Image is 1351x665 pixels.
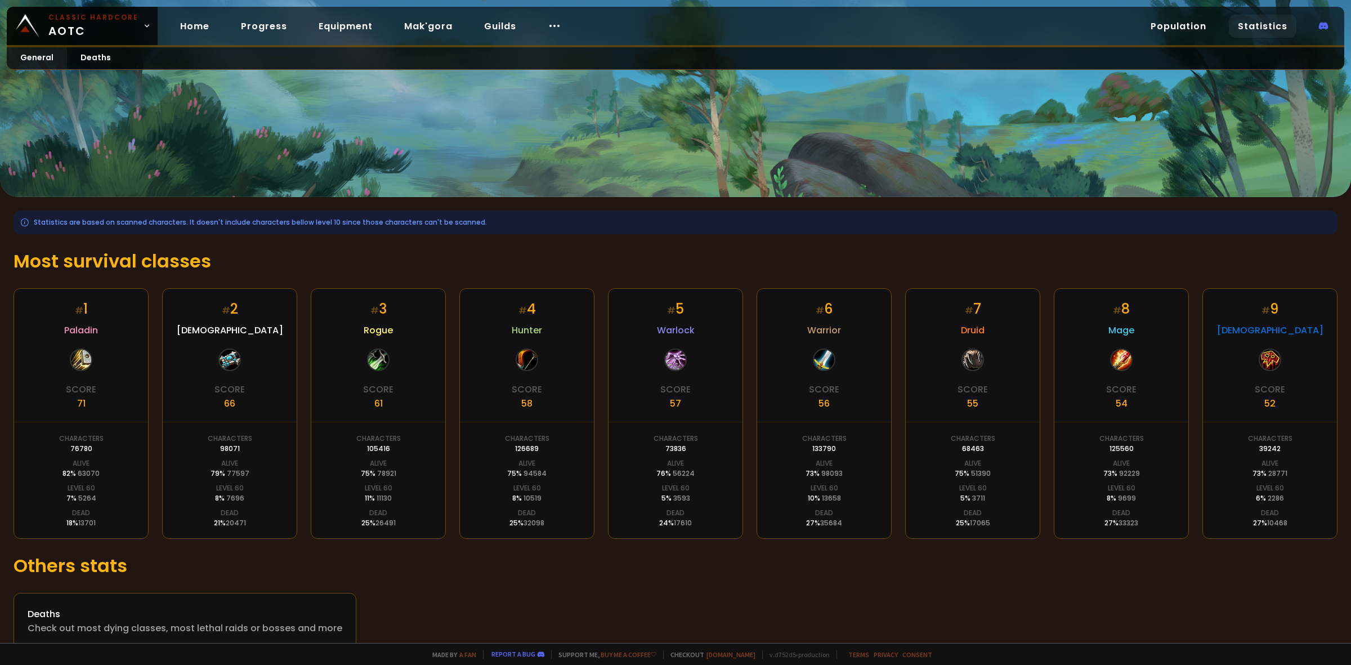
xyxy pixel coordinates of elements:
[1112,508,1130,518] div: Dead
[361,518,396,528] div: 25 %
[227,468,249,478] span: 77597
[48,12,138,23] small: Classic Hardcore
[661,493,690,503] div: 5 %
[821,468,843,478] span: 98093
[811,483,838,493] div: Level 60
[818,396,830,410] div: 56
[601,650,656,659] a: Buy me a coffee
[1248,434,1292,444] div: Characters
[505,434,549,444] div: Characters
[809,382,839,396] div: Score
[967,396,978,410] div: 55
[524,468,547,478] span: 94584
[66,493,96,503] div: 7 %
[509,518,544,528] div: 25 %
[221,508,239,518] div: Dead
[1261,304,1270,317] small: #
[475,15,525,38] a: Guilds
[374,396,383,410] div: 61
[964,458,981,468] div: Alive
[370,299,387,319] div: 3
[177,323,283,337] span: [DEMOGRAPHIC_DATA]
[812,444,836,454] div: 133790
[959,483,987,493] div: Level 60
[78,493,96,503] span: 5264
[73,458,90,468] div: Alive
[365,493,392,503] div: 11 %
[491,650,535,658] a: Report a bug
[226,518,246,528] span: 20471
[1261,508,1279,518] div: Dead
[1267,518,1287,528] span: 10468
[224,396,235,410] div: 66
[659,518,692,528] div: 24 %
[1268,493,1284,503] span: 2286
[654,434,698,444] div: Characters
[524,493,542,503] span: 10519
[673,493,690,503] span: 3593
[1113,304,1121,317] small: #
[459,650,476,659] a: a fan
[1252,468,1287,479] div: 73 %
[78,468,100,478] span: 63070
[874,650,898,659] a: Privacy
[72,508,90,518] div: Dead
[816,304,824,317] small: #
[512,493,542,503] div: 8 %
[961,323,985,337] span: Druid
[802,434,847,444] div: Characters
[762,650,830,659] span: v. d752d5 - production
[1119,518,1138,528] span: 33323
[78,518,96,528] span: 13701
[1118,493,1136,503] span: 9699
[75,304,83,317] small: #
[365,483,392,493] div: Level 60
[1108,323,1134,337] span: Mage
[515,444,539,454] div: 126689
[518,458,535,468] div: Alive
[951,434,995,444] div: Characters
[14,211,1337,234] div: Statistics are based on scanned characters. It doesn't include characters bellow level 10 since t...
[822,493,841,503] span: 13658
[232,15,296,38] a: Progress
[965,304,973,317] small: #
[214,382,245,396] div: Score
[1229,15,1296,38] a: Statistics
[67,47,124,69] a: Deaths
[1142,15,1215,38] a: Population
[361,468,396,479] div: 75 %
[512,323,542,337] span: Hunter
[657,323,695,337] span: Warlock
[1099,434,1144,444] div: Characters
[518,304,527,317] small: #
[220,444,240,454] div: 98071
[816,458,833,468] div: Alive
[674,518,692,528] span: 17610
[1253,518,1287,528] div: 27 %
[667,304,675,317] small: #
[64,323,98,337] span: Paladin
[211,468,249,479] div: 79 %
[1217,323,1323,337] span: [DEMOGRAPHIC_DATA]
[7,7,158,45] a: Classic HardcoreAOTC
[956,518,990,528] div: 25 %
[960,493,985,503] div: 5 %
[214,518,246,528] div: 21 %
[356,434,401,444] div: Characters
[62,468,100,479] div: 82 %
[848,650,869,659] a: Terms
[1103,468,1140,479] div: 73 %
[1259,444,1281,454] div: 39242
[662,483,690,493] div: Level 60
[902,650,932,659] a: Consent
[1256,483,1284,493] div: Level 60
[364,323,393,337] span: Rogue
[70,444,92,454] div: 76780
[806,518,842,528] div: 27 %
[1110,444,1134,454] div: 125560
[706,650,755,659] a: [DOMAIN_NAME]
[14,248,1337,275] h1: Most survival classes
[656,468,695,479] div: 76 %
[75,299,88,319] div: 1
[395,15,462,38] a: Mak'gora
